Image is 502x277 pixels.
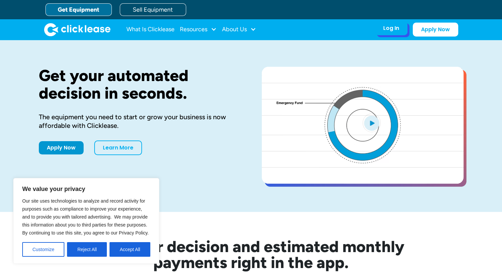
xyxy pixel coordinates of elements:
[363,114,381,132] img: Blue play button logo on a light blue circular background
[262,67,464,184] a: open lightbox
[39,141,84,154] a: Apply Now
[383,25,399,32] div: Log In
[94,140,142,155] a: Learn More
[22,242,64,257] button: Customize
[44,23,110,36] a: home
[39,67,241,102] h1: Get your automated decision in seconds.
[13,178,159,264] div: We value your privacy
[126,23,175,36] a: What Is Clicklease
[39,113,241,130] div: The equipment you need to start or grow your business is now affordable with Clicklease.
[22,198,149,235] span: Our site uses technologies to analyze and record activity for purposes such as compliance to impr...
[109,242,150,257] button: Accept All
[120,3,186,16] a: Sell Equipment
[180,23,217,36] div: Resources
[45,3,112,16] a: Get Equipment
[67,242,107,257] button: Reject All
[44,23,110,36] img: Clicklease logo
[222,23,256,36] div: About Us
[413,23,458,37] a: Apply Now
[65,238,437,270] h2: See your decision and estimated monthly payments right in the app.
[22,185,150,193] p: We value your privacy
